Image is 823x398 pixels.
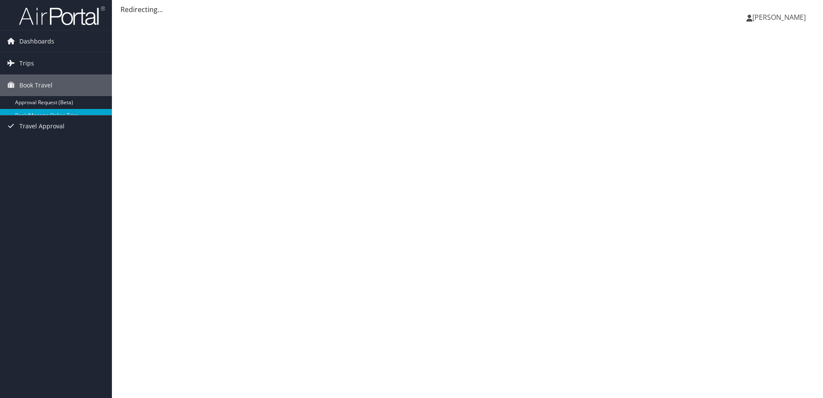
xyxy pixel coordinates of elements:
[746,4,814,30] a: [PERSON_NAME]
[19,115,65,137] span: Travel Approval
[752,12,806,22] span: [PERSON_NAME]
[19,75,53,96] span: Book Travel
[19,31,54,52] span: Dashboards
[121,4,814,15] div: Redirecting...
[19,53,34,74] span: Trips
[19,6,105,26] img: airportal-logo.png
